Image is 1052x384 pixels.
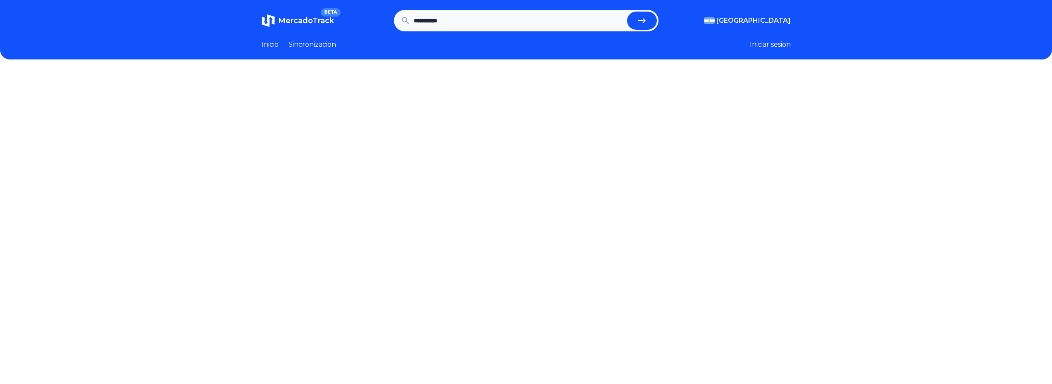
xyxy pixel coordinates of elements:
[321,8,340,17] span: BETA
[262,40,279,50] a: Inicio
[750,40,791,50] button: Iniciar sesion
[278,16,334,25] span: MercadoTrack
[716,16,791,26] span: [GEOGRAPHIC_DATA]
[704,16,791,26] button: [GEOGRAPHIC_DATA]
[289,40,336,50] a: Sincronizacion
[262,14,334,27] a: MercadoTrackBETA
[262,14,275,27] img: MercadoTrack
[704,17,715,24] img: Argentina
